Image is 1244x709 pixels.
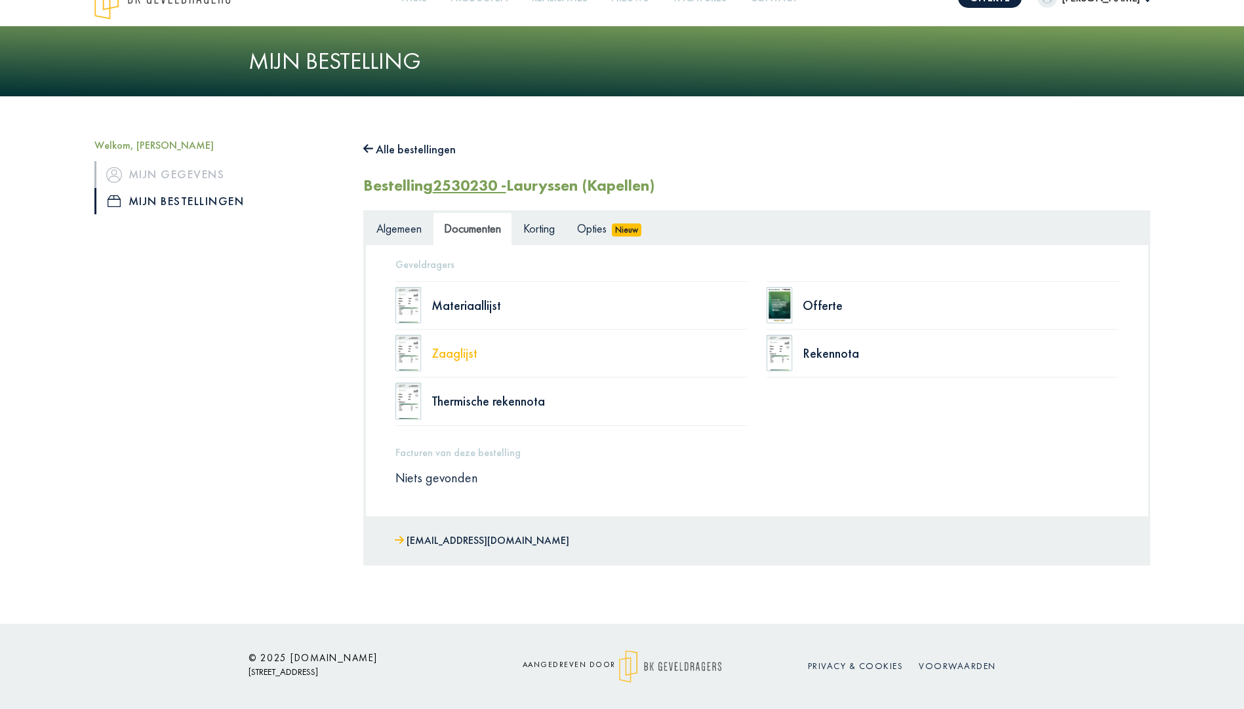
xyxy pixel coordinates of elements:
img: pictogram [106,167,122,183]
span: Korting [523,221,555,236]
span: Algemeen [376,221,422,236]
h1: Mijn bestelling [249,47,996,75]
font: Mijn bestellingen [129,191,245,212]
a: pictogramMijn bestellingen [94,188,344,214]
font: Alle bestellingen [376,142,456,157]
font: Rekennota [803,345,859,362]
img: pictogram [108,195,121,207]
ul: Tabs [365,212,1148,244]
div: Materiaallijst [431,299,748,312]
button: Alle bestellingen [363,139,456,160]
img: Doc [767,287,793,324]
img: logo [619,650,722,683]
font: Aangedreven door [523,659,616,670]
p: [STREET_ADDRESS] [249,664,485,680]
h5: Geveldragers [395,258,1119,271]
img: Doc [395,383,422,419]
font: Thermische rekennota [431,393,545,410]
img: Doc [395,335,422,372]
span: Nieuw [612,223,642,237]
h5: Welkom, [PERSON_NAME] [94,139,344,151]
span: Documenten [444,221,501,236]
img: Doc [767,335,793,372]
h2: Bestelling Lauryssen (Kapellen) [363,176,654,195]
div: Offerte [803,299,1119,312]
div: Zaaglijst [431,347,748,360]
span: Opties [577,221,607,236]
a: pictogramMijn gegevens [94,161,344,187]
h5: Facturen van deze bestelling [395,446,1119,459]
div: Niets gevonden [386,469,1129,486]
a: Privacy & cookies [808,660,904,672]
font: Mijn gegevens [129,164,225,185]
img: Doc [395,287,422,324]
h6: © 2025 [DOMAIN_NAME] [249,652,485,664]
tcxspan: Call 2530230 - via 3CX [433,175,506,195]
font: [EMAIL_ADDRESS][DOMAIN_NAME] [407,533,569,547]
a: [EMAIL_ADDRESS][DOMAIN_NAME] [395,531,569,550]
a: Voorwaarden [919,660,996,672]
